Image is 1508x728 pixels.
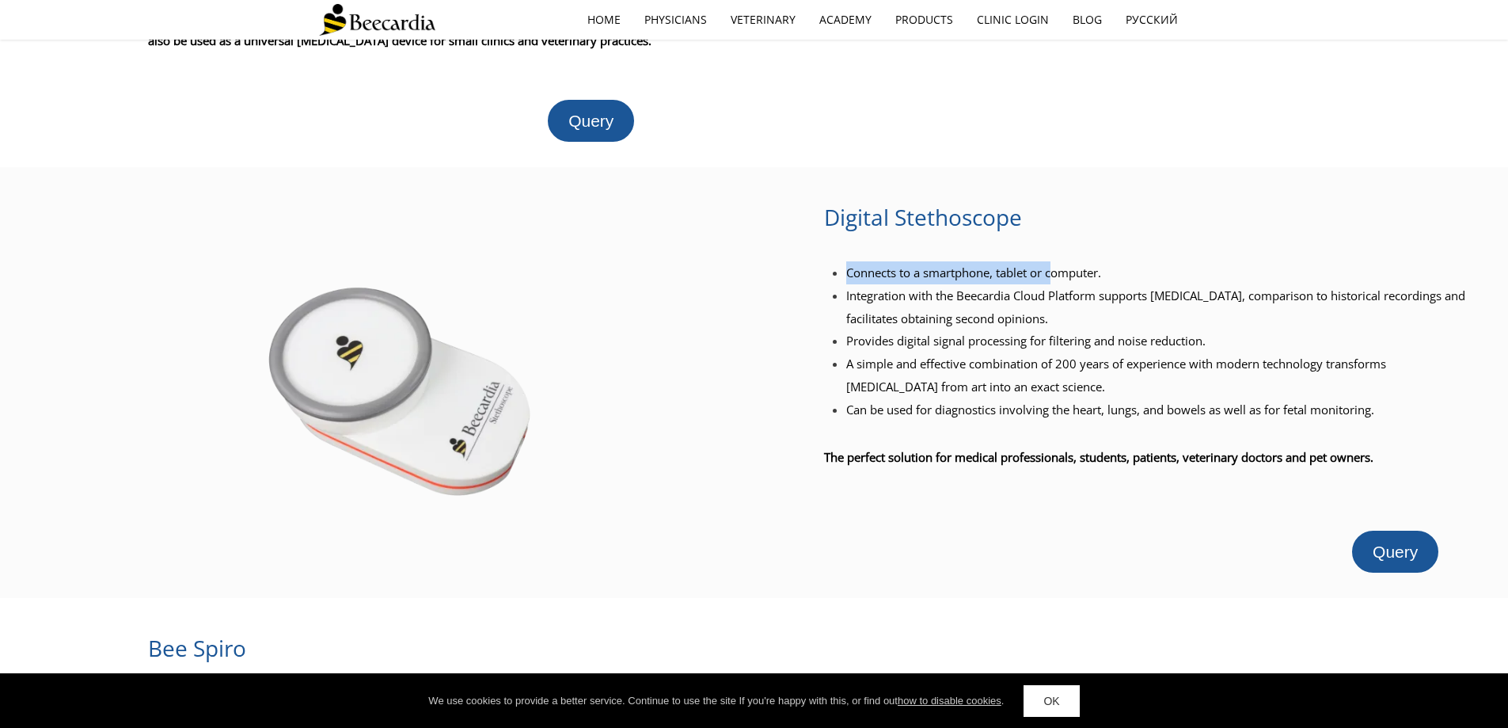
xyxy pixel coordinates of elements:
a: home [575,2,632,38]
a: Русский [1114,2,1190,38]
a: Veterinary [719,2,807,38]
span: The perfect solution for medical professionals, students, patients, veterinary doctors and pet ow... [824,449,1373,465]
span: Provides digital signal processing for filtering and noise reduction. [846,333,1206,349]
a: Physicians [632,2,719,38]
span: Can be used for diagnostics involving the heart, lungs, and bowels as well as for fetal monitoring. [846,402,1374,417]
a: OK [1024,685,1079,717]
a: Query [548,100,634,142]
a: how to disable cookies [898,695,1001,707]
span: Bee Spiro [148,633,246,663]
span: Query [568,112,613,130]
a: Academy [807,2,883,38]
a: Query [1352,531,1438,573]
a: Blog [1061,2,1114,38]
span: Connects to a smartphone, tablet or computer. [846,265,1101,280]
span: A simple and effective combination of 200 years of experience with modern technology transforms [... [846,356,1386,394]
div: We use cookies to provide a better service. Continue to use the site If you're happy with this, o... [428,693,1004,709]
img: Beecardia [319,4,435,36]
span: Digital Stethoscope [824,202,1022,232]
span: Integration with the Beecardia Cloud Platform supports [MEDICAL_DATA], comparison to historical r... [846,288,1465,326]
a: Clinic Login [965,2,1061,38]
span: Query [1373,543,1418,561]
a: Products [883,2,965,38]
